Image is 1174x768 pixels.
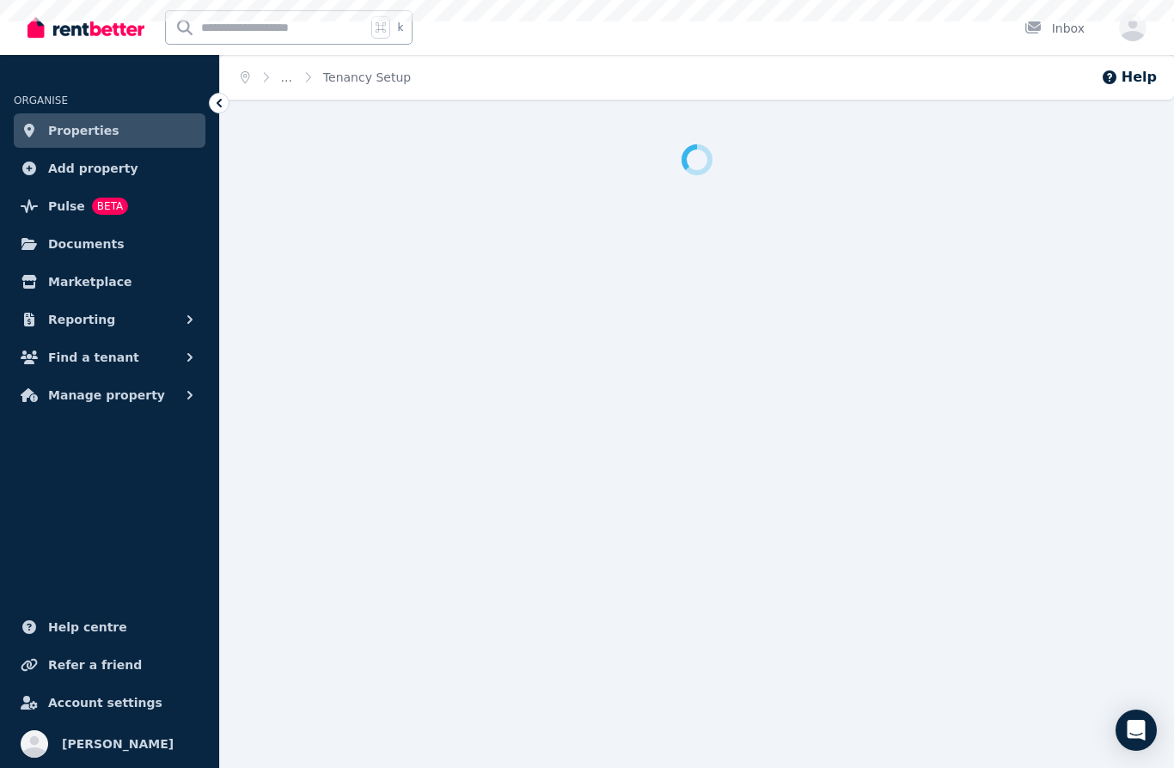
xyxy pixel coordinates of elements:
a: PulseBETA [14,189,205,223]
span: Account settings [48,692,162,713]
img: RentBetter [28,15,144,40]
span: Reporting [48,309,115,330]
nav: Breadcrumb [220,55,431,100]
span: Pulse [48,196,85,216]
div: Open Intercom Messenger [1116,710,1157,751]
span: Refer a friend [48,655,142,675]
span: Documents [48,234,125,254]
a: Account settings [14,686,205,720]
a: Add property [14,151,205,186]
a: Help centre [14,610,205,644]
span: Manage property [48,385,165,405]
span: k [397,21,403,34]
button: Help [1101,67,1157,88]
button: Find a tenant [14,340,205,375]
a: Properties [14,113,205,148]
span: Properties [48,120,119,141]
div: Inbox [1024,20,1085,37]
button: Manage property [14,378,205,412]
span: Tenancy Setup [323,69,411,86]
a: Marketplace [14,265,205,299]
span: Marketplace [48,271,131,292]
span: BETA [92,198,128,215]
a: Refer a friend [14,648,205,682]
span: Find a tenant [48,347,139,368]
span: ORGANISE [14,94,68,107]
span: [PERSON_NAME] [62,734,174,754]
a: Documents [14,227,205,261]
span: Add property [48,158,138,179]
span: Help centre [48,617,127,637]
a: ... [281,70,292,84]
button: Reporting [14,302,205,337]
